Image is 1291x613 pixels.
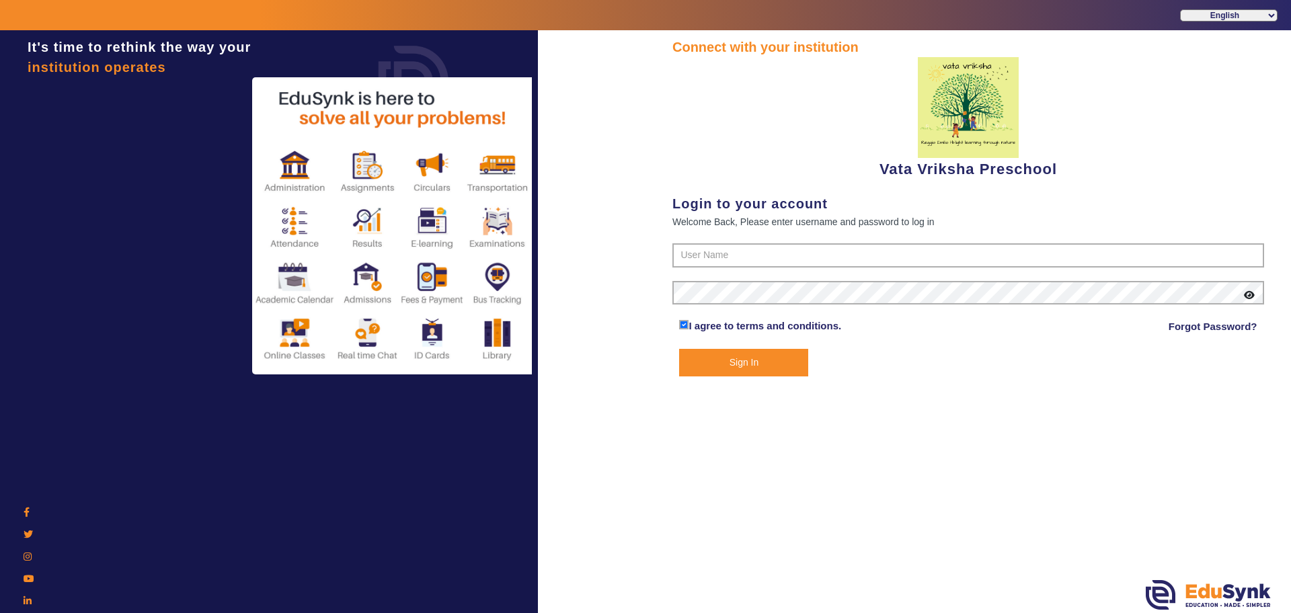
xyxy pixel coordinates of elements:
[679,349,808,376] button: Sign In
[252,77,535,374] img: login2.png
[672,194,1264,214] div: Login to your account
[28,60,166,75] span: institution operates
[363,30,464,131] img: login.png
[672,57,1264,180] div: Vata Vriksha Preschool
[689,320,841,331] a: I agree to terms and conditions.
[918,57,1019,158] img: 817d6453-c4a2-41f8-ac39-e8a470f27eea
[672,37,1264,57] div: Connect with your institution
[28,40,251,54] span: It's time to rethink the way your
[672,243,1264,268] input: User Name
[1169,319,1257,335] a: Forgot Password?
[672,214,1264,230] div: Welcome Back, Please enter username and password to log in
[1146,580,1271,610] img: edusynk.png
